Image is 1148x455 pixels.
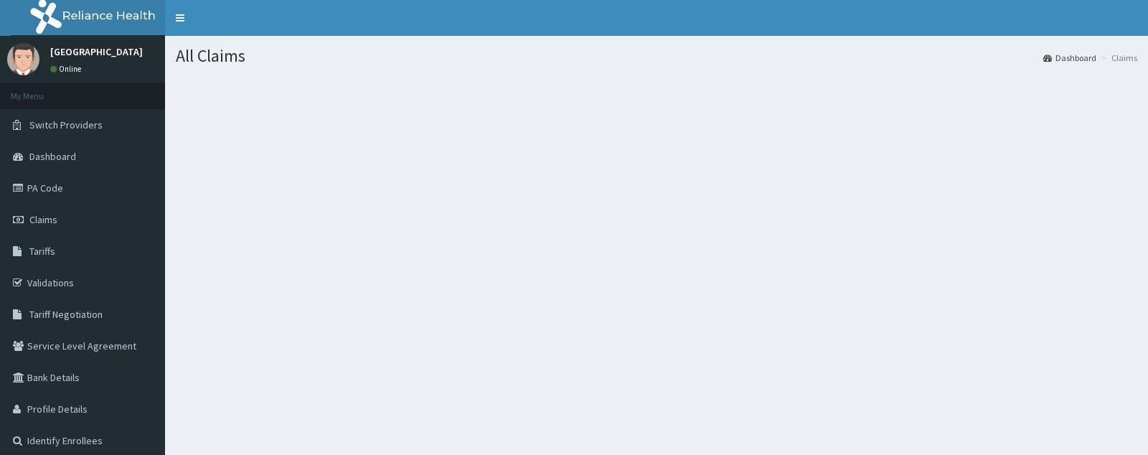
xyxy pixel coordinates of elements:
[29,213,57,226] span: Claims
[1098,52,1137,64] li: Claims
[176,47,1137,65] h1: All Claims
[29,245,55,258] span: Tariffs
[29,118,103,131] span: Switch Providers
[29,150,76,163] span: Dashboard
[1043,52,1096,64] a: Dashboard
[29,308,103,321] span: Tariff Negotiation
[7,43,39,75] img: User Image
[50,64,85,74] a: Online
[50,47,143,57] p: [GEOGRAPHIC_DATA]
